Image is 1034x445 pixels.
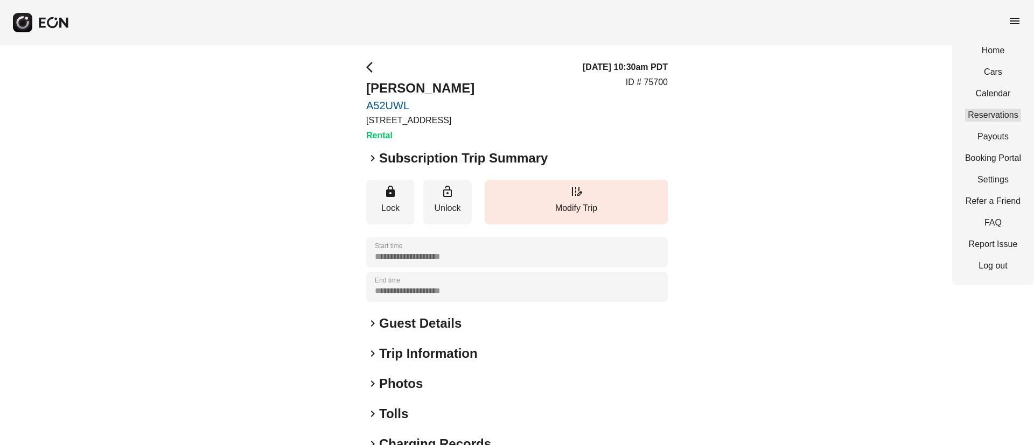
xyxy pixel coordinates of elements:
span: keyboard_arrow_right [366,152,379,165]
span: keyboard_arrow_right [366,317,379,330]
a: Report Issue [965,238,1021,251]
a: Calendar [965,87,1021,100]
h2: Guest Details [379,315,462,332]
span: keyboard_arrow_right [366,377,379,390]
h2: Tolls [379,405,408,422]
a: Settings [965,173,1021,186]
a: Log out [965,259,1021,272]
h3: [DATE] 10:30am PDT [583,61,668,74]
a: Reservations [965,109,1021,122]
button: Unlock [423,180,472,224]
h2: Subscription Trip Summary [379,150,548,167]
button: Modify Trip [485,180,668,224]
span: edit_road [570,185,583,198]
a: Cars [965,66,1021,79]
p: Unlock [429,202,466,215]
p: ID # 75700 [626,76,668,89]
a: FAQ [965,216,1021,229]
span: arrow_back_ios [366,61,379,74]
span: lock_open [441,185,454,198]
span: keyboard_arrow_right [366,407,379,420]
h2: Trip Information [379,345,478,362]
h3: Rental [366,129,474,142]
h2: [PERSON_NAME] [366,80,474,97]
p: Lock [372,202,409,215]
p: Modify Trip [490,202,662,215]
p: [STREET_ADDRESS] [366,114,474,127]
a: Booking Portal [965,152,1021,165]
a: Refer a Friend [965,195,1021,208]
span: keyboard_arrow_right [366,347,379,360]
button: Lock [366,180,415,224]
span: lock [384,185,397,198]
h2: Photos [379,375,423,392]
a: Home [965,44,1021,57]
span: menu [1008,15,1021,27]
a: Payouts [965,130,1021,143]
a: A52UWL [366,99,474,112]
